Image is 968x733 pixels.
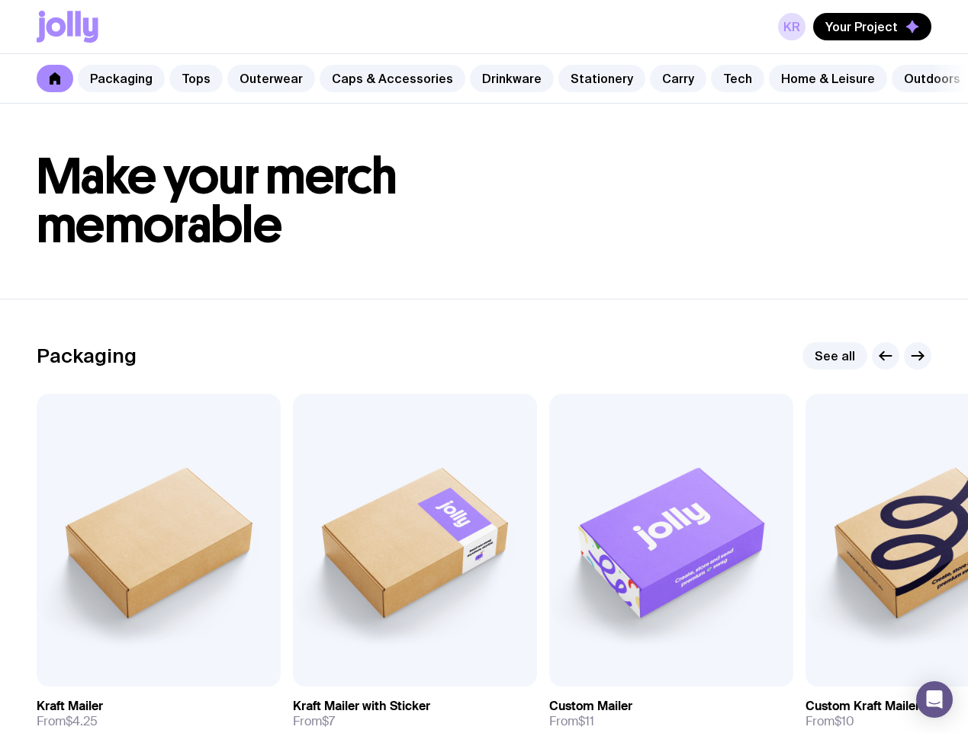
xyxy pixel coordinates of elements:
[711,65,764,92] a: Tech
[322,713,335,729] span: $7
[293,699,430,714] h3: Kraft Mailer with Sticker
[813,13,931,40] button: Your Project
[549,699,632,714] h3: Custom Mailer
[916,681,953,718] div: Open Intercom Messenger
[806,699,920,714] h3: Custom Kraft Mailer
[470,65,554,92] a: Drinkware
[37,714,98,729] span: From
[66,713,98,729] span: $4.25
[37,699,103,714] h3: Kraft Mailer
[549,714,594,729] span: From
[37,146,397,255] span: Make your merch memorable
[37,344,137,367] h2: Packaging
[227,65,315,92] a: Outerwear
[835,713,854,729] span: $10
[778,13,806,40] a: KR
[825,19,898,34] span: Your Project
[78,65,165,92] a: Packaging
[802,342,867,370] a: See all
[650,65,706,92] a: Carry
[169,65,223,92] a: Tops
[293,714,335,729] span: From
[806,714,854,729] span: From
[769,65,887,92] a: Home & Leisure
[320,65,465,92] a: Caps & Accessories
[558,65,645,92] a: Stationery
[578,713,594,729] span: $11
